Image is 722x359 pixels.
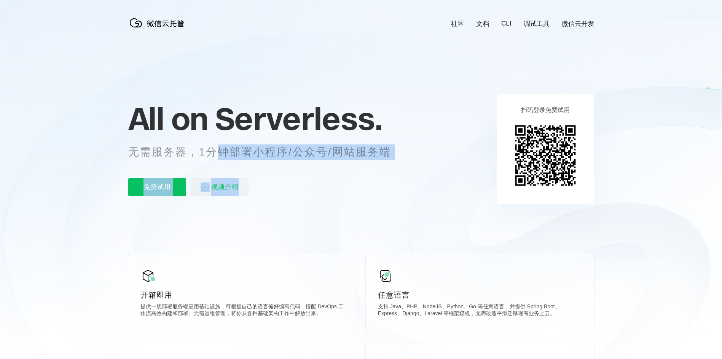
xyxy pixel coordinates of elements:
img: video_play.svg [201,183,210,192]
img: 微信云托管 [128,15,189,30]
p: 扫码登录免费试用 [521,106,570,114]
p: 任意语言 [378,290,582,300]
a: CLI [501,20,511,27]
span: All on [128,99,208,138]
p: 支持 Java、PHP、NodeJS、Python、Go 等任意语言，并提供 Spring Boot、Express、Django、Laravel 等框架模板，无需改造平滑迁移现有业务上云。 [378,303,582,319]
span: Serverless. [215,99,382,138]
span: 视频介绍 [211,178,239,196]
p: 提供一切部署服务端应用基础设施，可根据自己的语言偏好编写代码，搭配 DevOps 工作流高效构建和部署。无需运维管理，将你从各种基础架构工作中解放出来。 [140,303,344,319]
a: 微信云开发 [562,19,594,28]
p: 无需服务器，1分钟部署小程序/公众号/网站服务端 [128,144,405,160]
a: 微信云托管 [128,25,189,32]
a: 调试工具 [524,19,550,28]
p: 开箱即用 [140,290,344,300]
a: 文档 [476,19,489,28]
p: 免费试用 [128,178,186,196]
a: 社区 [451,19,464,28]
